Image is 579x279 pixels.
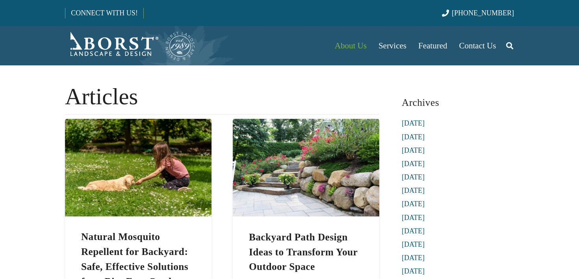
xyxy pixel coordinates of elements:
a: [DATE] [402,254,425,262]
a: Contact Us [453,26,502,65]
a: [DATE] [402,187,425,194]
img: Explore backyard path design ideas to beautify your outdoor space [233,119,379,216]
a: Search [502,36,518,55]
a: [DATE] [402,146,425,154]
span: Services [379,41,406,50]
a: Services [373,26,412,65]
a: [DATE] [402,160,425,168]
span: About Us [335,41,367,50]
a: [DATE] [402,133,425,141]
a: CONNECT WITH US! [65,4,143,22]
a: [PHONE_NUMBER] [442,9,514,17]
a: Featured [412,26,453,65]
a: Backyard Path Design Ideas to Transform Your Outdoor Space [233,121,379,129]
span: [PHONE_NUMBER] [452,9,514,17]
a: [DATE] [402,200,425,208]
a: [DATE] [402,240,425,248]
h1: Articles [65,79,379,115]
a: [DATE] [402,119,425,127]
a: [DATE] [402,173,425,181]
a: About Us [329,26,373,65]
a: [DATE] [402,214,425,222]
a: Borst-Logo [65,30,196,61]
a: Natural Mosquito Repellent for Backyard: Safe, Effective Solutions for a Bite-Free Outdoor Space [65,121,212,129]
a: Backyard Path Design Ideas to Transform Your Outdoor Space [249,232,358,272]
h3: Archives [402,94,514,111]
img: Young girl with a golden puppy sitting in lush grass, showcasing Borst's natural mosquito repelle... [65,119,212,216]
a: [DATE] [402,227,425,235]
span: Contact Us [459,41,496,50]
span: Featured [418,41,447,50]
a: [DATE] [402,267,425,275]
